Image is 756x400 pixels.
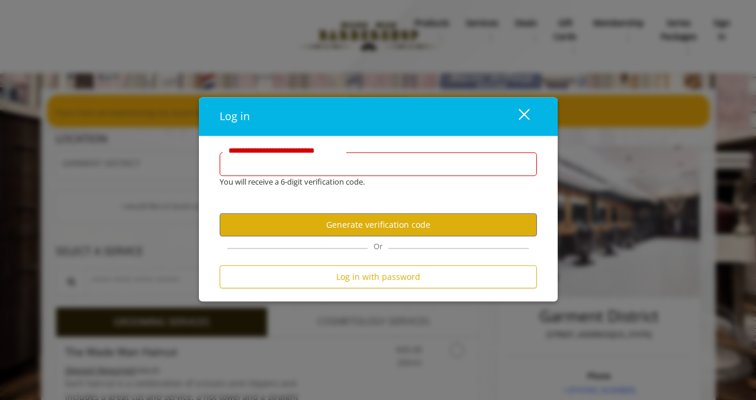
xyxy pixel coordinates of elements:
[220,109,250,124] span: Log in
[497,105,537,129] button: close dialog
[220,266,537,289] button: Log in with password
[220,214,537,237] button: Generate verification code
[505,108,529,125] div: close dialog
[211,176,528,189] div: You will receive a 6-digit verification code.
[368,241,388,252] span: Or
